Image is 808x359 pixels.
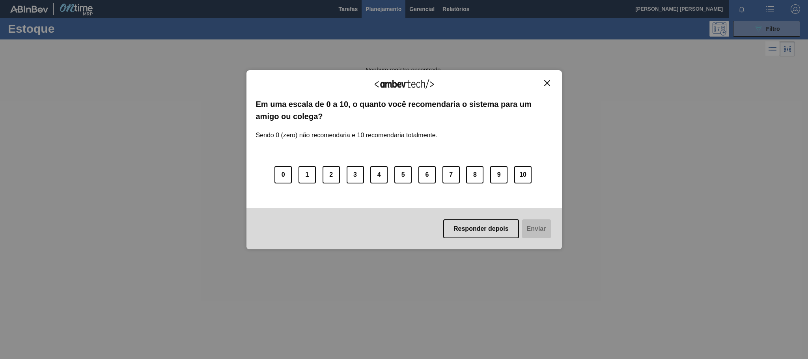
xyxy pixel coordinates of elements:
[274,166,292,183] button: 0
[347,166,364,183] button: 3
[544,80,550,86] img: Close
[299,166,316,183] button: 1
[256,98,552,122] label: Em uma escala de 0 a 10, o quanto você recomendaria o sistema para um amigo ou colega?
[375,79,434,89] img: Logo Ambevtech
[370,166,388,183] button: 4
[542,80,552,86] button: Close
[443,219,519,238] button: Responder depois
[323,166,340,183] button: 2
[418,166,436,183] button: 6
[466,166,483,183] button: 8
[514,166,532,183] button: 10
[256,122,438,139] label: Sendo 0 (zero) não recomendaria e 10 recomendaria totalmente.
[442,166,460,183] button: 7
[394,166,412,183] button: 5
[490,166,508,183] button: 9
